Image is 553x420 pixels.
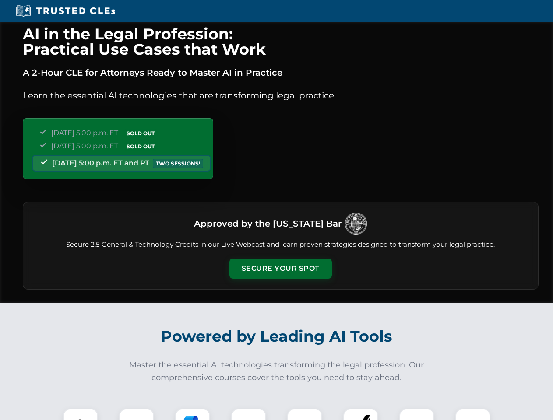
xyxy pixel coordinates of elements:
h3: Approved by the [US_STATE] Bar [194,216,342,231]
p: Master the essential AI technologies transforming the legal profession. Our comprehensive courses... [123,359,430,384]
button: Secure Your Spot [229,259,332,279]
span: SOLD OUT [123,129,158,138]
p: A 2-Hour CLE for Attorneys Ready to Master AI in Practice [23,66,539,80]
span: [DATE] 5:00 p.m. ET [51,129,118,137]
img: Trusted CLEs [13,4,118,17]
h2: Powered by Leading AI Tools [34,321,519,352]
h1: AI in the Legal Profession: Practical Use Cases that Work [23,26,539,57]
img: Logo [345,213,367,234]
span: [DATE] 5:00 p.m. ET [51,142,118,150]
span: SOLD OUT [123,142,158,151]
p: Secure 2.5 General & Technology Credits in our Live Webcast and learn proven strategies designed ... [34,240,528,250]
p: Learn the essential AI technologies that are transforming legal practice. [23,88,539,102]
